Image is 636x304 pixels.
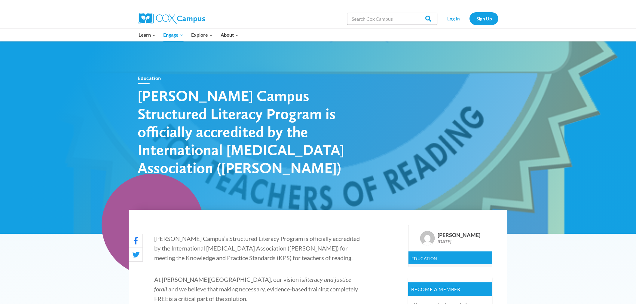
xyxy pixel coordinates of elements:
span: At [PERSON_NAME][GEOGRAPHIC_DATA], our vision is [154,276,304,283]
nav: Secondary Navigation [440,12,498,25]
span: Learn [139,31,156,39]
span: literacy and justice for [154,276,351,293]
span: About [221,31,239,39]
h1: [PERSON_NAME] Campus Structured Literacy Program is officially accredited by the International [M... [138,87,348,177]
a: Log In [440,12,466,25]
span: Explore [191,31,213,39]
span: all [161,285,167,293]
input: Search Cox Campus [347,13,437,25]
span: . [246,295,247,302]
span: is a critical part of the solution [169,295,246,302]
nav: Primary Navigation [135,29,242,41]
div: [DATE] [438,239,480,244]
a: Education [411,256,437,261]
img: Cox Campus [138,13,205,24]
p: Become a member [408,282,492,296]
a: Sign Up [469,12,498,25]
span: and we believe that making necessary, evidence-based training completely FREE [154,285,358,302]
span: , [167,285,168,293]
span: Engage [163,31,183,39]
div: [PERSON_NAME] [438,232,480,239]
span: [PERSON_NAME] Campus’s Structured Literacy Program is officially accredited by the International ... [154,235,360,261]
a: Education [138,75,161,81]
